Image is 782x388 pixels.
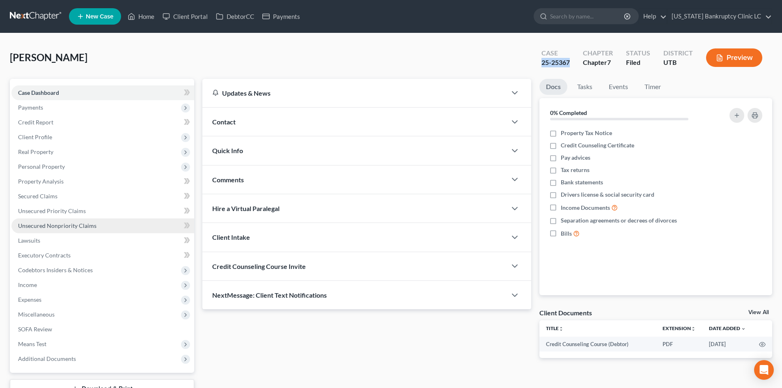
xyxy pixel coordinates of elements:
[18,355,76,362] span: Additional Documents
[638,79,667,95] a: Timer
[11,322,194,337] a: SOFA Review
[550,109,587,116] strong: 0% Completed
[158,9,212,24] a: Client Portal
[212,291,327,299] span: NextMessage: Client Text Notifications
[561,204,610,212] span: Income Documents
[539,308,592,317] div: Client Documents
[663,48,693,58] div: District
[18,119,53,126] span: Credit Report
[212,204,280,212] span: Hire a Virtual Paralegal
[124,9,158,24] a: Home
[18,178,64,185] span: Property Analysis
[18,193,57,200] span: Secured Claims
[706,48,762,67] button: Preview
[212,233,250,241] span: Client Intake
[11,85,194,100] a: Case Dashboard
[656,337,702,351] td: PDF
[258,9,304,24] a: Payments
[561,154,590,162] span: Pay advices
[18,222,96,229] span: Unsecured Nonpriority Claims
[18,266,93,273] span: Codebtors Insiders & Notices
[18,340,46,347] span: Means Test
[626,48,650,58] div: Status
[539,79,567,95] a: Docs
[546,325,564,331] a: Titleunfold_more
[561,216,677,225] span: Separation agreements or decrees of divorces
[748,310,769,315] a: View All
[18,207,86,214] span: Unsecured Priority Claims
[18,326,52,333] span: SOFA Review
[18,252,71,259] span: Executory Contracts
[561,230,572,238] span: Bills
[550,9,625,24] input: Search by name...
[541,48,570,58] div: Case
[741,326,746,331] i: expand_more
[11,115,194,130] a: Credit Report
[212,9,258,24] a: DebtorCC
[561,129,612,137] span: Property Tax Notice
[663,325,696,331] a: Extensionunfold_more
[18,296,41,303] span: Expenses
[709,325,746,331] a: Date Added expand_more
[10,51,87,63] span: [PERSON_NAME]
[626,58,650,67] div: Filed
[212,262,306,270] span: Credit Counseling Course Invite
[691,326,696,331] i: unfold_more
[212,176,244,184] span: Comments
[754,360,774,380] div: Open Intercom Messenger
[11,218,194,233] a: Unsecured Nonpriority Claims
[559,326,564,331] i: unfold_more
[11,204,194,218] a: Unsecured Priority Claims
[639,9,667,24] a: Help
[561,166,589,174] span: Tax returns
[86,14,113,20] span: New Case
[561,178,603,186] span: Bank statements
[702,337,752,351] td: [DATE]
[539,337,656,351] td: Credit Counseling Course (Debtor)
[18,163,65,170] span: Personal Property
[607,58,611,66] span: 7
[583,58,613,67] div: Chapter
[212,89,497,97] div: Updates & News
[561,191,654,199] span: Drivers license & social security card
[561,141,634,149] span: Credit Counseling Certificate
[602,79,635,95] a: Events
[18,89,59,96] span: Case Dashboard
[11,174,194,189] a: Property Analysis
[11,248,194,263] a: Executory Contracts
[18,311,55,318] span: Miscellaneous
[571,79,599,95] a: Tasks
[663,58,693,67] div: UTB
[18,281,37,288] span: Income
[18,133,52,140] span: Client Profile
[11,233,194,248] a: Lawsuits
[11,189,194,204] a: Secured Claims
[212,118,236,126] span: Contact
[667,9,772,24] a: [US_STATE] Bankruptcy Clinic LC
[583,48,613,58] div: Chapter
[541,58,570,67] div: 25-25367
[212,147,243,154] span: Quick Info
[18,237,40,244] span: Lawsuits
[18,148,53,155] span: Real Property
[18,104,43,111] span: Payments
